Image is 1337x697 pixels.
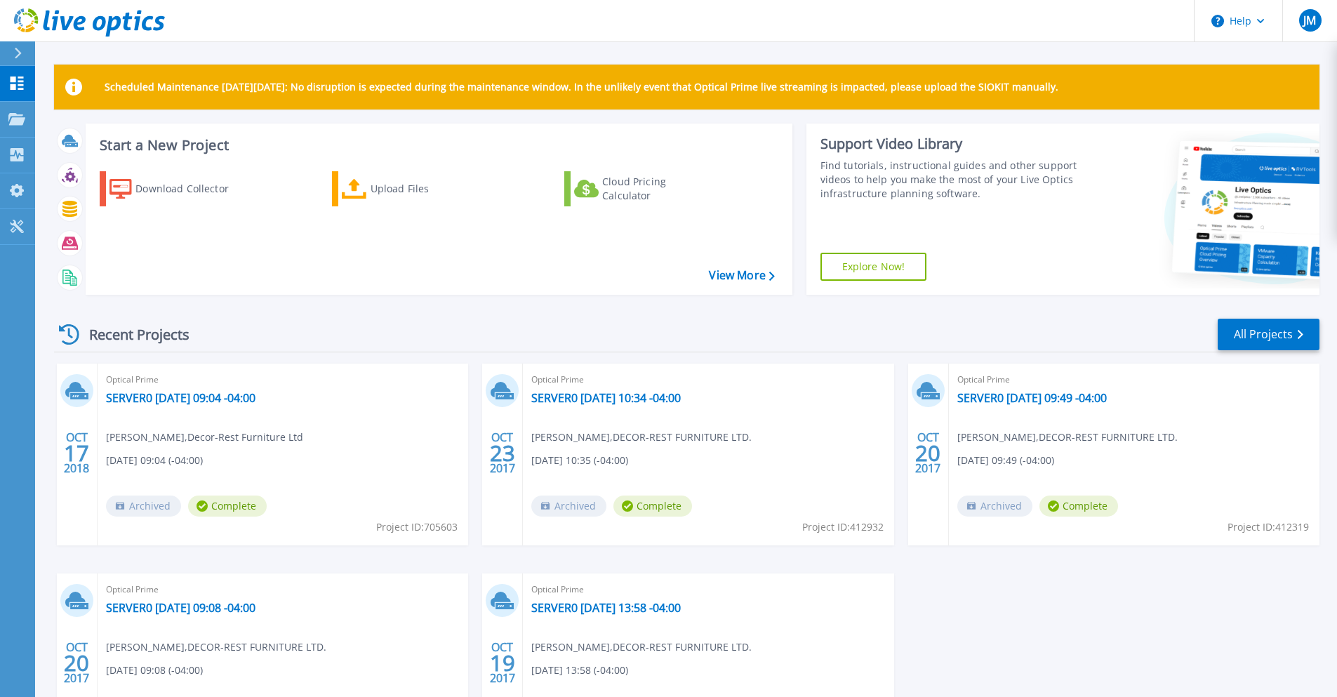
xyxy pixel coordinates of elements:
[914,427,941,479] div: OCT 2017
[54,317,208,352] div: Recent Projects
[564,171,721,206] a: Cloud Pricing Calculator
[531,663,628,678] span: [DATE] 13:58 (-04:00)
[106,663,203,678] span: [DATE] 09:08 (-04:00)
[332,171,488,206] a: Upload Files
[64,447,89,459] span: 17
[105,81,1058,93] p: Scheduled Maintenance [DATE][DATE]: No disruption is expected during the maintenance window. In t...
[490,447,515,459] span: 23
[957,372,1311,387] span: Optical Prime
[531,453,628,468] span: [DATE] 10:35 (-04:00)
[820,159,1082,201] div: Find tutorials, instructional guides and other support videos to help you make the most of your L...
[106,430,303,445] span: [PERSON_NAME] , Decor-Rest Furniture Ltd
[106,601,255,615] a: SERVER0 [DATE] 09:08 -04:00
[602,175,714,203] div: Cloud Pricing Calculator
[100,138,774,153] h3: Start a New Project
[957,391,1107,405] a: SERVER0 [DATE] 09:49 -04:00
[531,582,885,597] span: Optical Prime
[489,637,516,689] div: OCT 2017
[531,639,752,655] span: [PERSON_NAME] , DECOR-REST FURNITURE LTD.
[531,496,606,517] span: Archived
[531,391,681,405] a: SERVER0 [DATE] 10:34 -04:00
[613,496,692,517] span: Complete
[1039,496,1118,517] span: Complete
[531,372,885,387] span: Optical Prime
[957,496,1032,517] span: Archived
[106,391,255,405] a: SERVER0 [DATE] 09:04 -04:00
[531,430,752,445] span: [PERSON_NAME] , DECOR-REST FURNITURE LTD.
[915,447,940,459] span: 20
[135,175,248,203] div: Download Collector
[106,453,203,468] span: [DATE] 09:04 (-04:00)
[376,519,458,535] span: Project ID: 705603
[106,372,460,387] span: Optical Prime
[802,519,884,535] span: Project ID: 412932
[820,135,1082,153] div: Support Video Library
[100,171,256,206] a: Download Collector
[820,253,927,281] a: Explore Now!
[957,453,1054,468] span: [DATE] 09:49 (-04:00)
[957,430,1178,445] span: [PERSON_NAME] , DECOR-REST FURNITURE LTD.
[63,637,90,689] div: OCT 2017
[371,175,483,203] div: Upload Files
[63,427,90,479] div: OCT 2018
[106,639,326,655] span: [PERSON_NAME] , DECOR-REST FURNITURE LTD.
[1303,15,1316,26] span: JM
[106,582,460,597] span: Optical Prime
[64,657,89,669] span: 20
[1218,319,1319,350] a: All Projects
[106,496,181,517] span: Archived
[489,427,516,479] div: OCT 2017
[531,601,681,615] a: SERVER0 [DATE] 13:58 -04:00
[490,657,515,669] span: 19
[188,496,267,517] span: Complete
[1228,519,1309,535] span: Project ID: 412319
[709,269,774,282] a: View More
